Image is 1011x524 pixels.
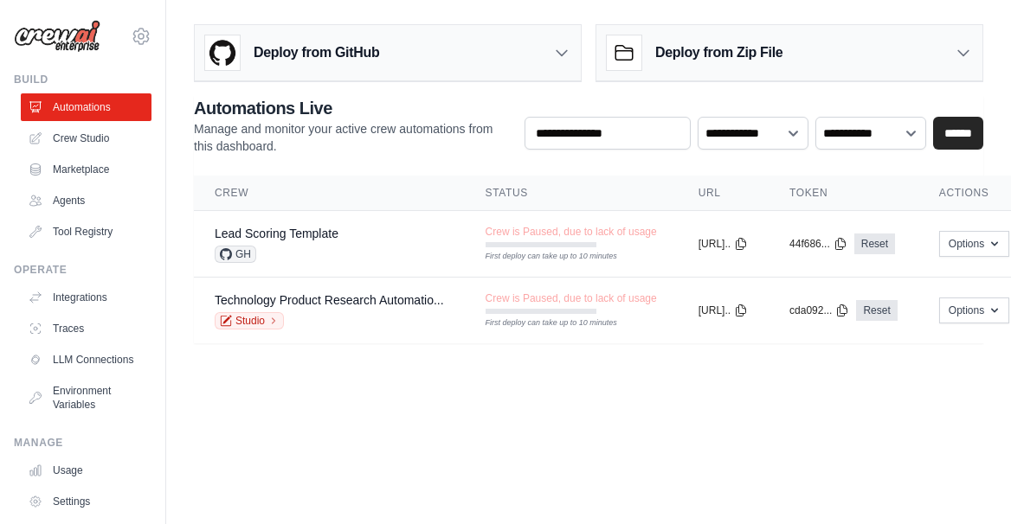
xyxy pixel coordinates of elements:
span: Crew is Paused, due to lack of usage [486,291,657,305]
h3: Deploy from Zip File [655,42,782,63]
a: Technology Product Research Automatio... [215,293,444,307]
div: Operate [14,263,151,277]
img: GitHub Logo [205,35,240,70]
img: Logo [14,20,100,53]
div: Manage [14,436,151,450]
button: Options [939,231,1009,257]
a: Environment Variables [21,377,151,419]
p: Manage and monitor your active crew automations from this dashboard. [194,120,511,155]
button: Options [939,297,1009,323]
h2: Automations Live [194,96,511,120]
a: Crew Studio [21,125,151,152]
span: Crew is Paused, due to lack of usage [486,225,657,239]
a: Automations [21,93,151,121]
a: Integrations [21,284,151,311]
span: GH [215,246,256,263]
a: Traces [21,315,151,342]
div: Build [14,73,151,86]
button: cda092... [789,304,849,317]
th: Crew [194,176,465,211]
a: Lead Scoring Template [215,227,338,240]
th: URL [678,176,769,211]
a: Reset [856,300,897,321]
a: Marketplace [21,156,151,183]
button: 44f686... [789,237,847,251]
a: Tool Registry [21,218,151,246]
th: Status [465,176,678,211]
a: LLM Connections [21,346,151,374]
a: Settings [21,488,151,515]
a: Studio [215,312,284,329]
div: First deploy can take up to 10 minutes [486,317,596,329]
a: Usage [21,457,151,484]
th: Token [769,176,918,211]
a: Agents [21,187,151,214]
a: Reset [854,233,895,254]
div: First deploy can take up to 10 minutes [486,251,596,263]
h3: Deploy from GitHub [254,42,379,63]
